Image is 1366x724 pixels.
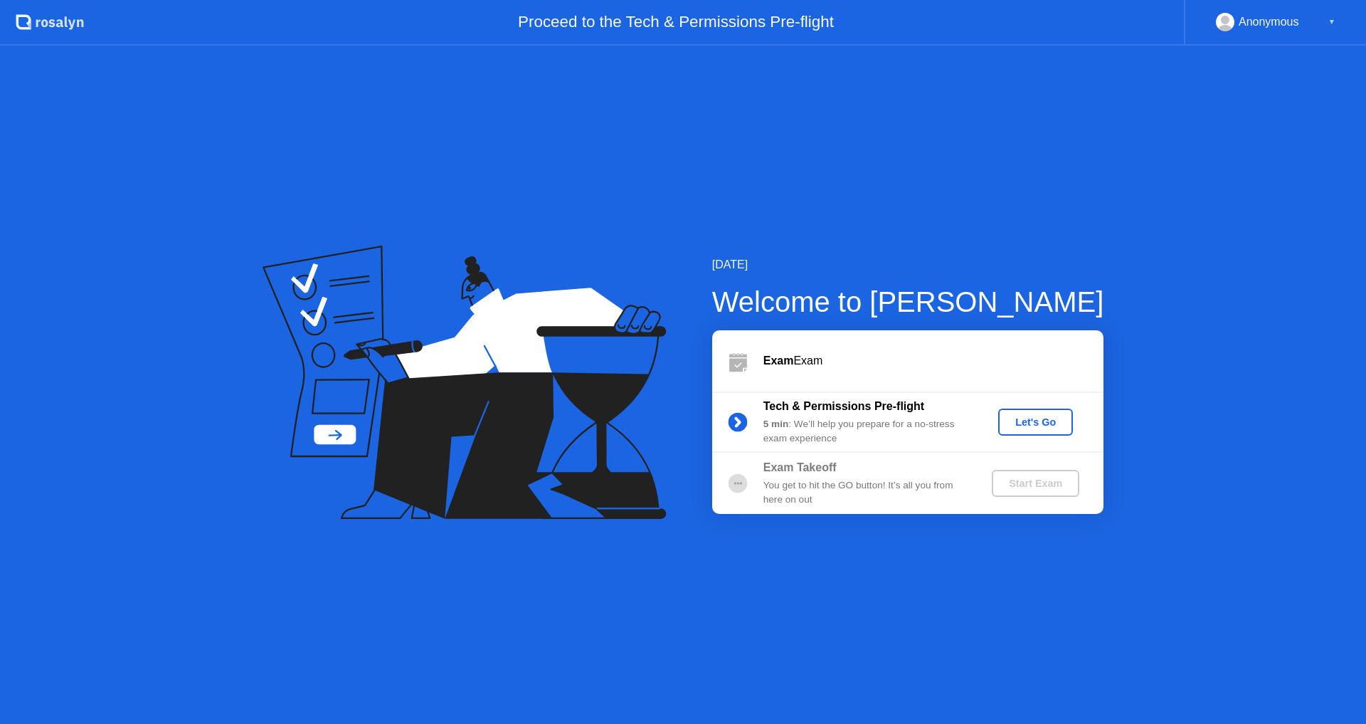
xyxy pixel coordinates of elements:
div: ▼ [1328,13,1335,31]
button: Let's Go [998,409,1073,436]
div: Let's Go [1004,416,1067,428]
div: Anonymous [1239,13,1299,31]
b: Exam [763,355,794,367]
div: Start Exam [997,478,1074,489]
div: : We’ll help you prepare for a no-stress exam experience [763,417,968,446]
div: Welcome to [PERSON_NAME] [712,280,1104,323]
div: You get to hit the GO button! It’s all you from here on out [763,478,968,508]
div: Exam [763,352,1103,369]
div: [DATE] [712,256,1104,273]
b: 5 min [763,419,789,429]
button: Start Exam [992,470,1079,497]
b: Tech & Permissions Pre-flight [763,400,924,412]
b: Exam Takeoff [763,461,837,473]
